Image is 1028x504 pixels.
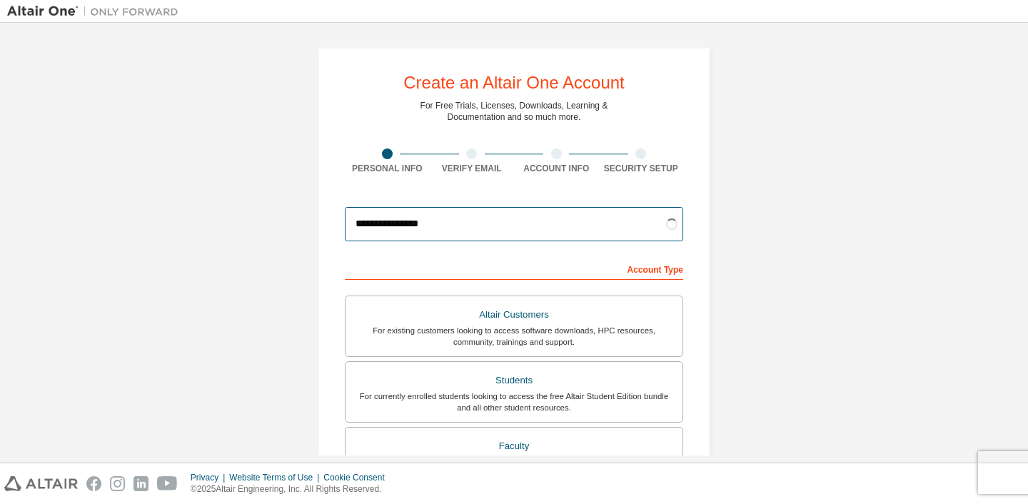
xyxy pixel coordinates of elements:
[420,100,608,123] div: For Free Trials, Licenses, Downloads, Learning & Documentation and so much more.
[133,476,148,491] img: linkedin.svg
[191,472,229,483] div: Privacy
[345,257,683,280] div: Account Type
[7,4,186,19] img: Altair One
[354,390,674,413] div: For currently enrolled students looking to access the free Altair Student Edition bundle and all ...
[157,476,178,491] img: youtube.svg
[514,163,599,174] div: Account Info
[4,476,78,491] img: altair_logo.svg
[86,476,101,491] img: facebook.svg
[323,472,393,483] div: Cookie Consent
[110,476,125,491] img: instagram.svg
[354,371,674,390] div: Students
[191,483,393,495] p: © 2025 Altair Engineering, Inc. All Rights Reserved.
[345,163,430,174] div: Personal Info
[354,436,674,456] div: Faculty
[229,472,323,483] div: Website Terms of Use
[354,305,674,325] div: Altair Customers
[599,163,684,174] div: Security Setup
[430,163,515,174] div: Verify Email
[403,74,625,91] div: Create an Altair One Account
[354,325,674,348] div: For existing customers looking to access software downloads, HPC resources, community, trainings ...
